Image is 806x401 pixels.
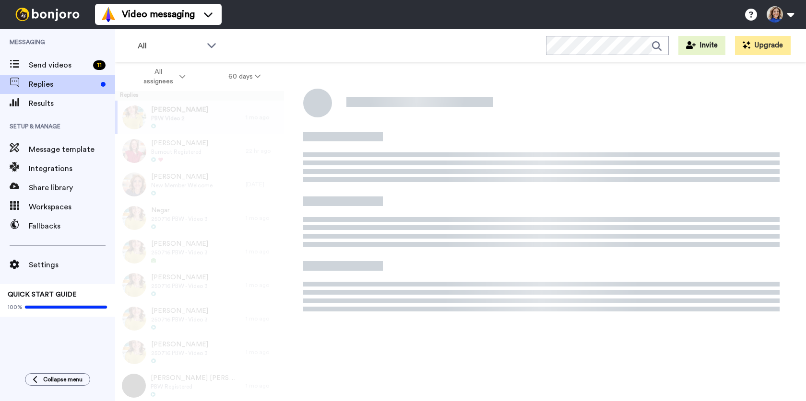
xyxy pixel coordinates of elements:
[122,240,146,264] img: 38043c7d-d5ae-4f0a-bbf1-89d8a5b14063-thumb.jpg
[117,63,207,90] button: All assignees
[151,273,208,282] span: [PERSON_NAME]
[122,206,146,230] img: 38043c7d-d5ae-4f0a-bbf1-89d8a5b14063-thumb.jpg
[29,98,115,109] span: Results
[151,316,208,323] span: 250716 PBW - Video 3
[207,68,282,85] button: 60 days
[29,79,97,90] span: Replies
[246,281,279,289] div: 1 mo ago
[138,40,202,52] span: All
[25,373,90,386] button: Collapse menu
[122,340,146,364] img: 38043c7d-d5ae-4f0a-bbf1-89d8a5b14063-thumb.jpg
[151,239,208,249] span: [PERSON_NAME]
[115,302,284,335] a: [PERSON_NAME]250716 PBW - Video 31 mo ago
[246,315,279,322] div: 1 mo ago
[122,172,146,196] img: a29bbf2b-a78f-4b87-9dd5-353d508c2ace-thumb.jpg
[151,249,208,256] span: 250716 PBW - Video 3
[122,307,146,331] img: 38043c7d-d5ae-4f0a-bbf1-89d8a5b14063-thumb.jpg
[151,383,241,390] span: PBW Registered
[115,91,284,101] div: Replies
[678,36,725,55] button: Invite
[93,60,106,70] div: 11
[101,7,116,22] img: vm-color.svg
[151,172,213,182] span: [PERSON_NAME]
[151,182,213,189] span: New Member Welcome
[115,168,284,201] a: [PERSON_NAME]New Member Welcome[DATE]
[115,235,284,268] a: [PERSON_NAME]250716 PBW - Video 31 mo ago
[43,376,83,383] span: Collapse menu
[139,67,178,86] span: All assignees
[151,340,208,349] span: [PERSON_NAME]
[29,201,115,213] span: Workspaces
[29,259,115,271] span: Settings
[115,268,284,302] a: [PERSON_NAME]250716 PBW - Video 31 mo ago
[122,105,146,129] img: fafbcbaf-0028-4e4c-934b-a4bfcf39aebd-thumb.jpg
[151,215,208,223] span: 250716 PBW - Video 3
[246,248,279,255] div: 1 mo ago
[151,138,208,148] span: [PERSON_NAME]
[115,101,284,134] a: [PERSON_NAME]PBW Video 21 mo ago
[246,181,279,188] div: [DATE]
[151,349,208,357] span: 250716 PBW - Video 3
[151,148,208,156] span: Burnout Registered
[29,163,115,174] span: Integrations
[122,8,195,21] span: Video messaging
[12,8,83,21] img: bj-logo-header-white.svg
[151,373,241,383] span: [PERSON_NAME] [PERSON_NAME]
[151,282,208,290] span: 250716 PBW - Video 3
[29,182,115,194] span: Share library
[151,306,208,316] span: [PERSON_NAME]
[151,206,208,215] span: Negar
[246,382,279,390] div: 1 mo ago
[115,201,284,235] a: Negar250716 PBW - Video 31 mo ago
[115,335,284,369] a: [PERSON_NAME]250716 PBW - Video 31 mo ago
[8,303,23,311] span: 100%
[246,114,279,121] div: 1 mo ago
[151,115,208,122] span: PBW Video 2
[122,139,146,163] img: 143e5fca-e7b0-458f-b449-ced2254251d8-thumb.jpg
[246,147,279,155] div: 22 hr ago
[246,348,279,356] div: 1 mo ago
[122,374,146,398] img: 61f58cf6-d440-412a-ae44-94a864ad3c9d-thumb.jpg
[122,273,146,297] img: 38043c7d-d5ae-4f0a-bbf1-89d8a5b14063-thumb.jpg
[29,144,115,155] span: Message template
[29,59,89,71] span: Send videos
[151,105,208,115] span: [PERSON_NAME]
[246,214,279,222] div: 1 mo ago
[29,220,115,232] span: Fallbacks
[115,134,284,168] a: [PERSON_NAME]Burnout Registered22 hr ago
[735,36,791,55] button: Upgrade
[8,291,77,298] span: QUICK START GUIDE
